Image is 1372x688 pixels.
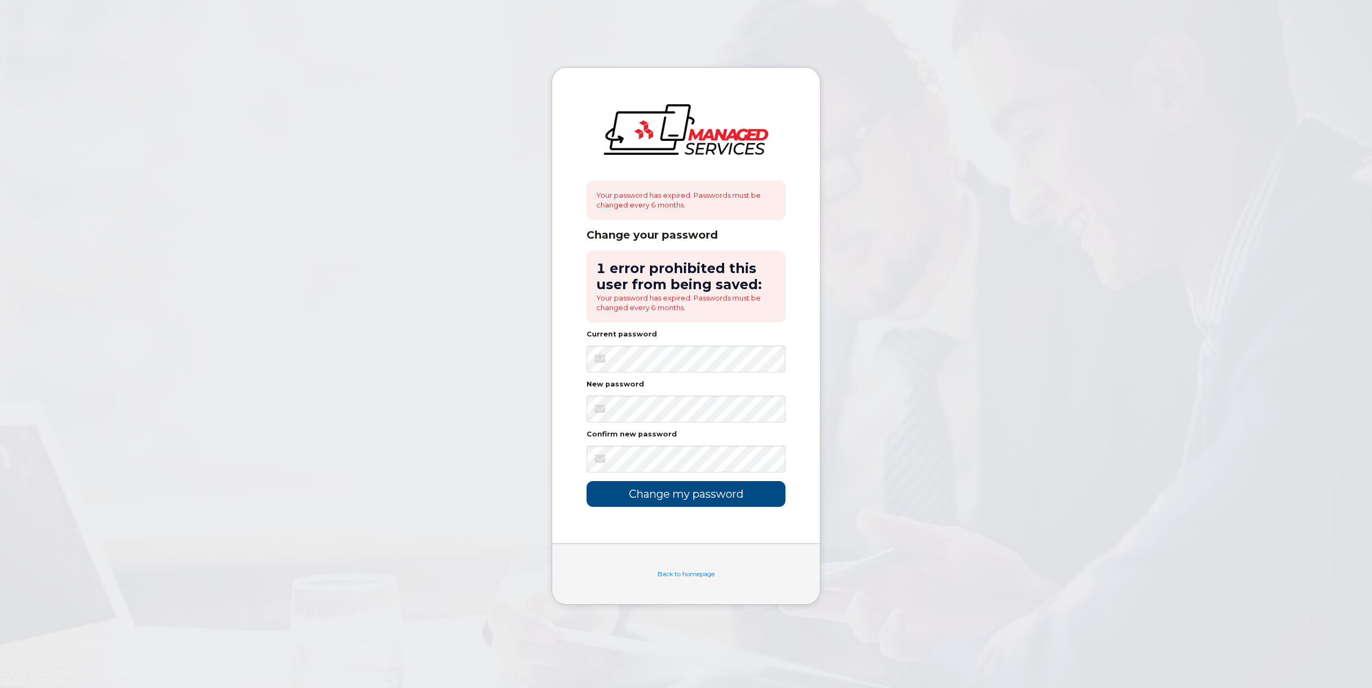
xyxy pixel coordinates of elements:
li: Your password has expired. Passwords must be changed every 6 months. [596,293,776,313]
label: Current password [587,331,657,338]
div: Your password has expired. Passwords must be changed every 6 months. [587,181,785,220]
h2: 1 error prohibited this user from being saved: [596,260,776,293]
img: logo-large.png [604,104,768,155]
div: Change your password [587,228,785,242]
a: Back to homepage [658,570,714,578]
label: Confirm new password [587,431,677,438]
label: New password [587,381,644,388]
input: Change my password [587,481,785,506]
